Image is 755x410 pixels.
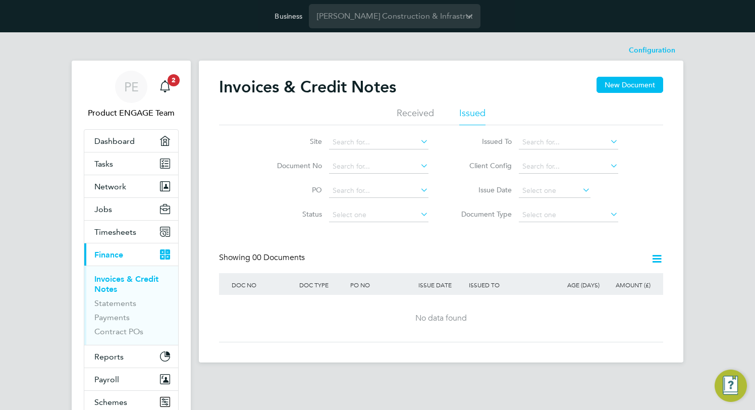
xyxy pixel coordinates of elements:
button: Jobs [84,198,178,220]
div: Finance [84,266,178,345]
span: Network [94,182,126,191]
span: Tasks [94,159,113,169]
a: Invoices & Credit Notes [94,274,158,294]
label: Client Config [454,161,512,170]
input: Search for... [329,160,428,174]
div: ISSUE DATE [416,273,467,296]
div: No data found [229,313,653,324]
label: Issued To [454,137,512,146]
button: New Document [597,77,663,93]
input: Search for... [329,135,428,149]
label: Issue Date [454,185,512,194]
button: Engage Resource Center [715,370,747,402]
label: Business [275,12,302,21]
label: PO [264,185,322,194]
input: Select one [329,208,428,222]
a: Payments [94,313,130,322]
input: Select one [519,208,618,222]
span: 2 [168,74,180,86]
a: Contract POs [94,327,143,336]
li: Configuration [629,40,675,61]
li: Issued [459,107,486,125]
button: Network [84,175,178,197]
a: 2 [155,71,175,103]
button: Timesheets [84,221,178,243]
a: PEProduct ENGAGE Team [84,71,179,119]
div: DOC TYPE [297,273,348,296]
input: Search for... [519,135,618,149]
button: Finance [84,243,178,266]
label: Document Type [454,210,512,219]
h2: Invoices & Credit Notes [219,77,396,97]
div: AGE (DAYS) [551,273,602,296]
span: Timesheets [94,227,136,237]
span: PE [124,80,139,93]
button: Payroll [84,368,178,390]
div: Showing [219,252,307,263]
label: Document No [264,161,322,170]
span: Reports [94,352,124,362]
span: Jobs [94,204,112,214]
input: Search for... [519,160,618,174]
span: Payroll [94,375,119,384]
li: Received [397,107,434,125]
span: Dashboard [94,136,135,146]
div: AMOUNT (£) [602,273,653,296]
span: 00 Documents [252,252,305,263]
label: Status [264,210,322,219]
span: Schemes [94,397,127,407]
a: Dashboard [84,130,178,152]
input: Search for... [329,184,428,198]
div: DOC NO [229,273,297,296]
div: PO NO [348,273,415,296]
label: Site [264,137,322,146]
span: Finance [94,250,123,260]
a: Tasks [84,152,178,175]
button: Reports [84,345,178,368]
input: Select one [519,184,590,198]
span: Product ENGAGE Team [84,107,179,119]
a: Statements [94,298,136,308]
div: ISSUED TO [466,273,551,296]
